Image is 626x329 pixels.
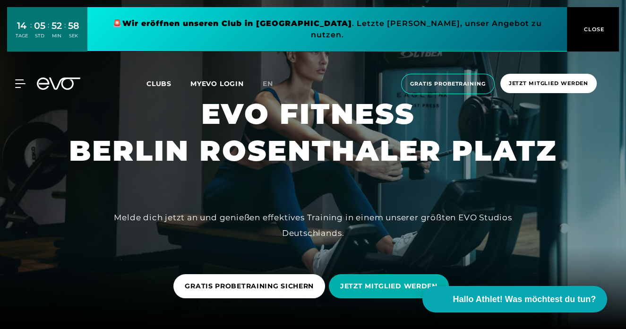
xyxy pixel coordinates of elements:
[453,293,596,306] span: Hallo Athlet! Was möchtest du tun?
[497,74,600,94] a: Jetzt Mitglied werden
[410,80,486,88] span: Gratis Probetraining
[30,20,32,45] div: :
[69,95,557,169] h1: EVO FITNESS BERLIN ROSENTHALER PLATZ
[263,79,273,88] span: en
[567,7,619,52] button: CLOSE
[51,19,62,33] div: 52
[51,33,62,39] div: MIN
[340,281,437,291] span: JETZT MITGLIED WERDEN
[34,33,45,39] div: STD
[146,79,190,88] a: Clubs
[16,33,28,39] div: TAGE
[329,267,453,305] a: JETZT MITGLIED WERDEN
[68,19,79,33] div: 58
[48,20,49,45] div: :
[509,79,588,87] span: Jetzt Mitglied werden
[34,19,45,33] div: 05
[422,286,607,312] button: Hallo Athlet! Was möchtest du tun?
[64,20,66,45] div: :
[263,78,284,89] a: en
[582,25,605,34] span: CLOSE
[16,19,28,33] div: 14
[68,33,79,39] div: SEK
[173,267,329,305] a: GRATIS PROBETRAINING SICHERN
[185,281,314,291] span: GRATIS PROBETRAINING SICHERN
[190,79,244,88] a: MYEVO LOGIN
[146,79,172,88] span: Clubs
[398,74,497,94] a: Gratis Probetraining
[101,210,526,241] div: Melde dich jetzt an und genießen effektives Training in einem unserer größten EVO Studios Deutsch...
